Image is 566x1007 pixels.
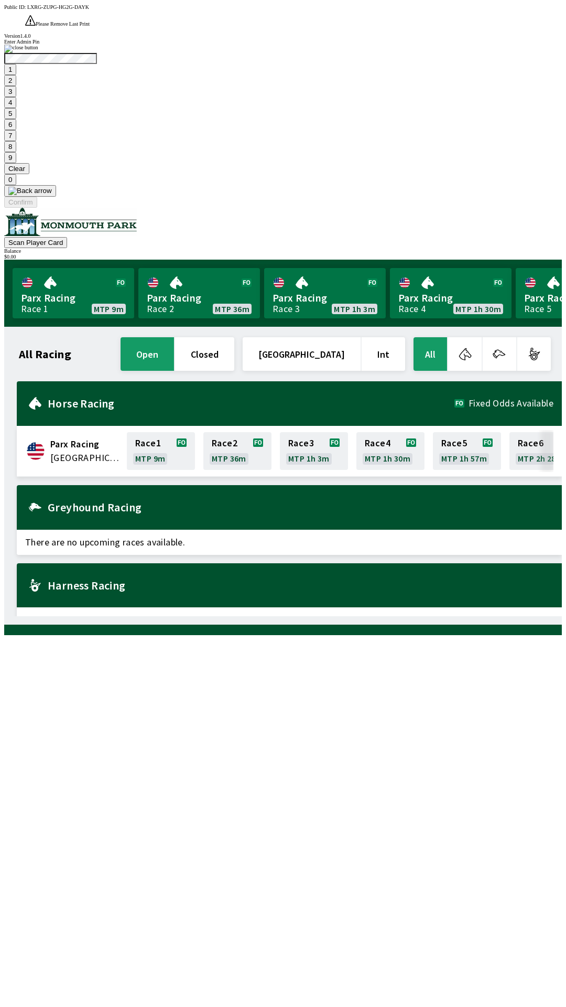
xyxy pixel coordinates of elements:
[288,439,314,447] span: Race 3
[4,208,137,236] img: venue logo
[13,268,134,318] a: Parx RacingRace 1MTP 9m
[8,187,52,195] img: Back arrow
[48,581,553,590] h2: Harness Racing
[4,254,562,260] div: $ 0.00
[4,97,16,108] button: 4
[4,141,16,152] button: 8
[4,130,16,141] button: 7
[398,291,503,305] span: Parx Racing
[215,305,249,313] span: MTP 36m
[4,152,16,163] button: 9
[27,4,89,10] span: LXRG-ZUPG-HG2G-DAYK
[441,439,467,447] span: Race 5
[4,86,16,97] button: 3
[4,33,562,39] div: Version 1.4.0
[21,291,126,305] span: Parx Racing
[50,437,121,451] span: Parx Racing
[390,268,511,318] a: Parx RacingRace 4MTP 1h 30m
[4,163,29,174] button: Clear
[212,454,246,463] span: MTP 36m
[135,454,165,463] span: MTP 9m
[4,64,16,75] button: 1
[4,45,38,53] img: close button
[365,454,410,463] span: MTP 1h 30m
[518,454,563,463] span: MTP 2h 28m
[94,305,124,313] span: MTP 9m
[19,350,71,358] h1: All Racing
[273,291,377,305] span: Parx Racing
[362,337,405,371] button: Int
[4,197,37,208] button: Confirm
[4,174,16,185] button: 0
[433,432,501,470] a: Race5MTP 1h 57m
[175,337,234,371] button: closed
[524,305,551,313] div: Race 5
[441,454,487,463] span: MTP 1h 57m
[203,432,271,470] a: Race2MTP 36m
[138,268,260,318] a: Parx RacingRace 2MTP 36m
[518,439,543,447] span: Race 6
[264,268,386,318] a: Parx RacingRace 3MTP 1h 3m
[4,75,16,86] button: 2
[17,607,562,633] span: There are no upcoming races available.
[273,305,300,313] div: Race 3
[17,530,562,555] span: There are no upcoming races available.
[365,439,390,447] span: Race 4
[4,248,562,254] div: Balance
[147,305,174,313] div: Race 2
[4,119,16,130] button: 6
[4,39,562,45] div: Enter Admin Pin
[135,439,161,447] span: Race 1
[356,432,424,470] a: Race4MTP 1h 30m
[455,305,501,313] span: MTP 1h 30m
[4,4,562,10] div: Public ID:
[398,305,426,313] div: Race 4
[212,439,237,447] span: Race 2
[147,291,252,305] span: Parx Racing
[243,337,361,371] button: [GEOGRAPHIC_DATA]
[48,503,553,511] h2: Greyhound Racing
[127,432,195,470] a: Race1MTP 9m
[48,399,454,408] h2: Horse Racing
[469,399,553,408] span: Fixed Odds Available
[413,337,447,371] button: All
[334,305,375,313] span: MTP 1h 3m
[4,108,16,119] button: 5
[121,337,174,371] button: open
[50,451,121,465] span: United States
[280,432,348,470] a: Race3MTP 1h 3m
[21,305,48,313] div: Race 1
[36,21,90,27] span: Please Remove Last Print
[288,454,330,463] span: MTP 1h 3m
[4,237,67,248] button: Scan Player Card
